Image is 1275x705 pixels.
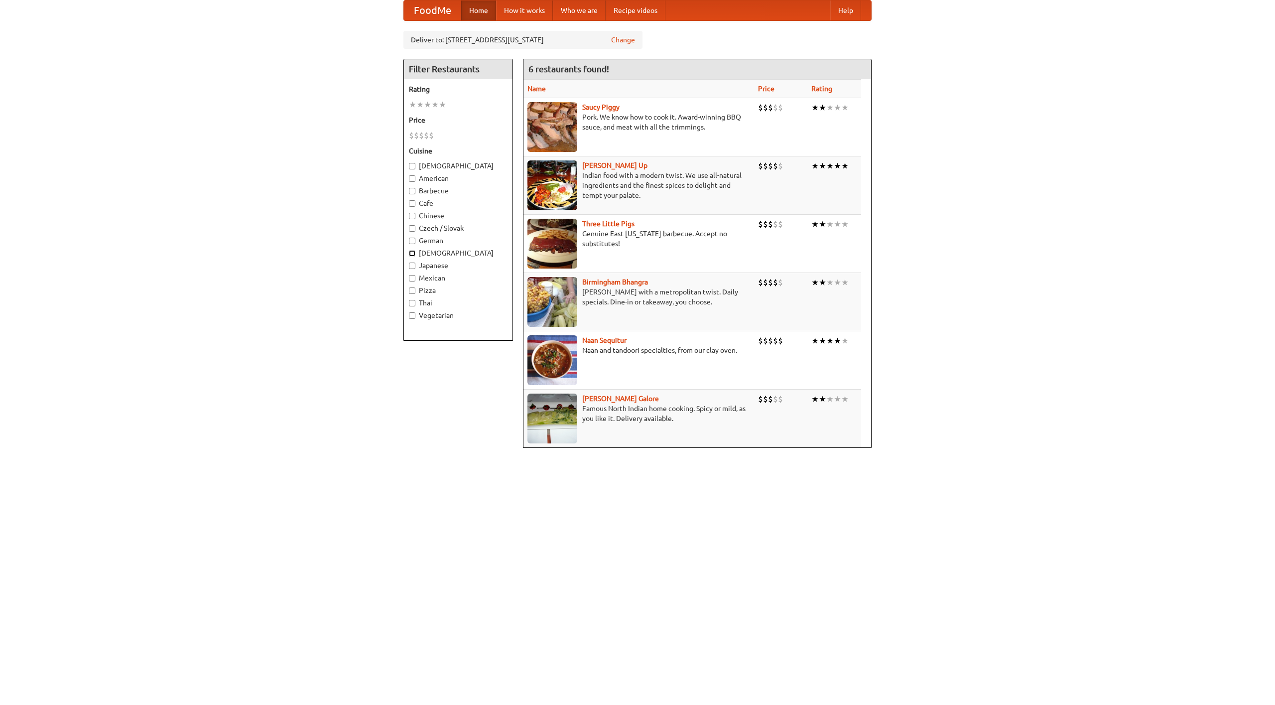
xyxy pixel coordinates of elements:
[409,310,508,320] label: Vegetarian
[778,394,783,405] li: $
[527,219,577,269] img: littlepigs.jpg
[834,335,841,346] li: ★
[416,99,424,110] li: ★
[841,219,849,230] li: ★
[409,223,508,233] label: Czech / Slovak
[403,31,642,49] div: Deliver to: [STREET_ADDRESS][US_STATE]
[439,99,446,110] li: ★
[606,0,665,20] a: Recipe videos
[758,335,763,346] li: $
[778,277,783,288] li: $
[528,64,609,74] ng-pluralize: 6 restaurants found!
[527,112,750,132] p: Pork. We know how to cook it. Award-winning BBQ sauce, and meat with all the trimmings.
[773,219,778,230] li: $
[527,160,577,210] img: curryup.jpg
[811,85,832,93] a: Rating
[819,394,826,405] li: ★
[582,220,635,228] a: Three Little Pigs
[527,85,546,93] a: Name
[826,219,834,230] li: ★
[811,160,819,171] li: ★
[409,312,415,319] input: Vegetarian
[834,219,841,230] li: ★
[527,404,750,423] p: Famous North Indian home cooking. Spicy or mild, as you like it. Delivery available.
[834,160,841,171] li: ★
[778,160,783,171] li: $
[611,35,635,45] a: Change
[819,219,826,230] li: ★
[582,103,620,111] a: Saucy Piggy
[811,219,819,230] li: ★
[811,102,819,113] li: ★
[826,335,834,346] li: ★
[819,160,826,171] li: ★
[409,250,415,257] input: [DEMOGRAPHIC_DATA]
[819,335,826,346] li: ★
[414,130,419,141] li: $
[778,335,783,346] li: $
[826,102,834,113] li: ★
[409,300,415,306] input: Thai
[409,161,508,171] label: [DEMOGRAPHIC_DATA]
[409,261,508,271] label: Japanese
[431,99,439,110] li: ★
[496,0,553,20] a: How it works
[773,102,778,113] li: $
[409,84,508,94] h5: Rating
[409,173,508,183] label: American
[409,248,508,258] label: [DEMOGRAPHIC_DATA]
[811,394,819,405] li: ★
[424,130,429,141] li: $
[409,130,414,141] li: $
[773,277,778,288] li: $
[409,298,508,308] label: Thai
[527,170,750,200] p: Indian food with a modern twist. We use all-natural ingredients and the finest spices to delight ...
[763,102,768,113] li: $
[409,163,415,169] input: [DEMOGRAPHIC_DATA]
[834,277,841,288] li: ★
[409,211,508,221] label: Chinese
[763,219,768,230] li: $
[768,219,773,230] li: $
[830,0,861,20] a: Help
[582,395,659,403] b: [PERSON_NAME] Galore
[834,102,841,113] li: ★
[527,277,577,327] img: bhangra.jpg
[768,335,773,346] li: $
[773,335,778,346] li: $
[419,130,424,141] li: $
[763,277,768,288] li: $
[582,278,648,286] b: Birmingham Bhangra
[768,277,773,288] li: $
[768,102,773,113] li: $
[758,102,763,113] li: $
[758,85,774,93] a: Price
[409,146,508,156] h5: Cuisine
[527,287,750,307] p: [PERSON_NAME] with a metropolitan twist. Daily specials. Dine-in or takeaway, you choose.
[773,394,778,405] li: $
[773,160,778,171] li: $
[409,285,508,295] label: Pizza
[409,238,415,244] input: German
[429,130,434,141] li: $
[819,102,826,113] li: ★
[409,188,415,194] input: Barbecue
[409,263,415,269] input: Japanese
[778,102,783,113] li: $
[404,0,461,20] a: FoodMe
[834,394,841,405] li: ★
[582,161,647,169] a: [PERSON_NAME] Up
[461,0,496,20] a: Home
[582,336,627,344] a: Naan Sequitur
[553,0,606,20] a: Who we are
[778,219,783,230] li: $
[409,287,415,294] input: Pizza
[841,160,849,171] li: ★
[758,219,763,230] li: $
[409,175,415,182] input: American
[768,160,773,171] li: $
[527,394,577,443] img: currygalore.jpg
